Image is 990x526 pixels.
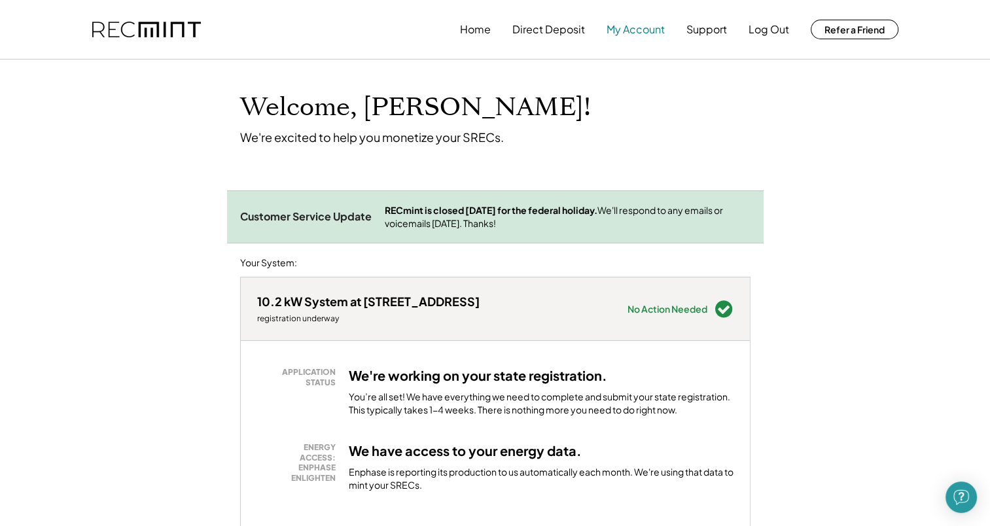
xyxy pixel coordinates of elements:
[686,16,727,43] button: Support
[946,482,977,513] div: Open Intercom Messenger
[749,16,789,43] button: Log Out
[349,442,582,459] h3: We have access to your energy data.
[240,130,504,145] div: We're excited to help you monetize your SRECs.
[607,16,665,43] button: My Account
[512,16,585,43] button: Direct Deposit
[257,313,480,324] div: registration underway
[264,367,336,387] div: APPLICATION STATUS
[349,367,607,384] h3: We're working on your state registration.
[240,210,372,224] div: Customer Service Update
[240,92,591,123] h1: Welcome, [PERSON_NAME]!
[92,22,201,38] img: recmint-logotype%403x.png
[811,20,898,39] button: Refer a Friend
[385,204,597,216] strong: RECmint is closed [DATE] for the federal holiday.
[349,466,734,491] div: Enphase is reporting its production to us automatically each month. We're using that data to mint...
[460,16,491,43] button: Home
[264,442,336,483] div: ENERGY ACCESS: ENPHASE ENLIGHTEN
[240,256,297,270] div: Your System:
[385,204,751,230] div: We'll respond to any emails or voicemails [DATE]. Thanks!
[349,391,734,416] div: You’re all set! We have everything we need to complete and submit your state registration. This t...
[628,304,707,313] div: No Action Needed
[257,294,480,309] div: 10.2 kW System at [STREET_ADDRESS]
